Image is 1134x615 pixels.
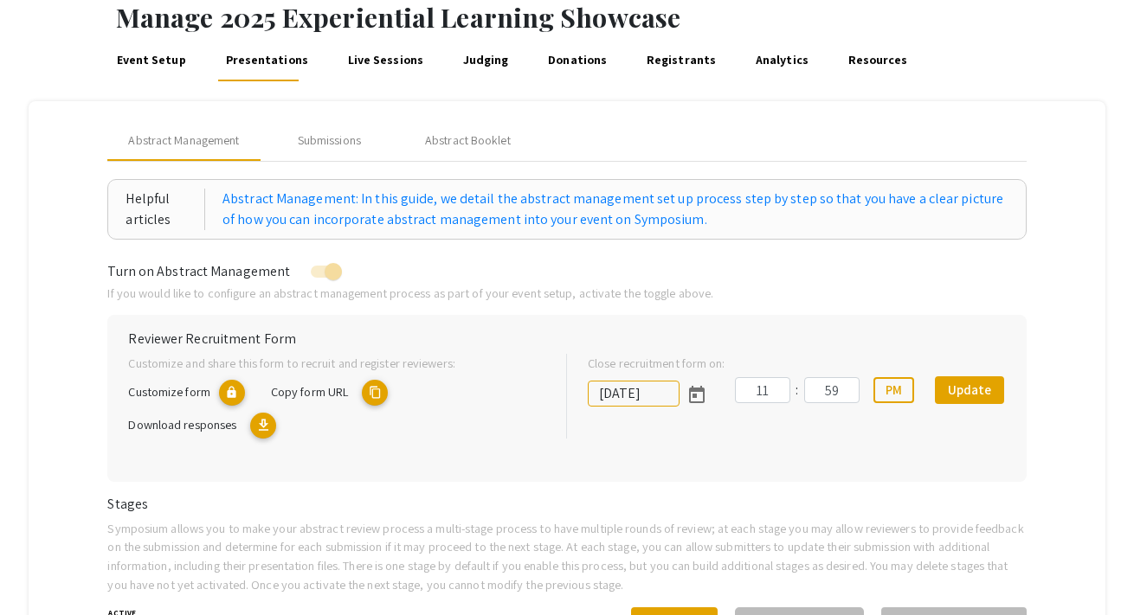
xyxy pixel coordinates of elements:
div: Helpful articles [126,189,205,230]
input: Minutes [804,377,860,403]
a: Judging [461,40,512,81]
a: Analytics [753,40,811,81]
iframe: Chat [1060,537,1121,602]
p: If you would like to configure an abstract management process as part of your event setup, activa... [107,284,1026,303]
button: PM [873,377,914,403]
span: Abstract Management [128,131,239,150]
h6: Reviewer Recruitment Form [128,330,1005,347]
input: Hours [735,377,790,403]
div: : [790,380,804,400]
a: Presentations [222,40,311,81]
a: Live Sessions [345,40,426,81]
div: Abstract Booklet [425,131,511,150]
span: Copy form URL [271,383,348,400]
p: Customize and share this form to recruit and register reviewers: [128,354,538,373]
span: Turn on Abstract Management [107,262,290,280]
h1: Manage 2025 Experiential Learning Showcase [116,2,1134,33]
button: Update [935,376,1004,404]
span: Download responses [128,416,236,432]
div: Submissions [298,131,361,150]
a: Abstract Management: In this guide, we detail the abstract management set up process step by step... [222,189,1008,230]
a: Resources [845,40,910,81]
button: Open calendar [680,376,714,411]
a: Donations [545,40,609,81]
span: Customize form [128,383,209,400]
mat-icon: copy URL [362,380,388,406]
a: Event Setup [113,40,189,81]
a: Registrants [644,40,719,81]
mat-icon: Export responses [250,413,276,439]
h6: Stages [107,496,1026,512]
mat-icon: lock [219,380,245,406]
label: Close recruitment form on: [588,354,725,373]
p: Symposium allows you to make your abstract review process a multi-stage process to have multiple ... [107,519,1026,593]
